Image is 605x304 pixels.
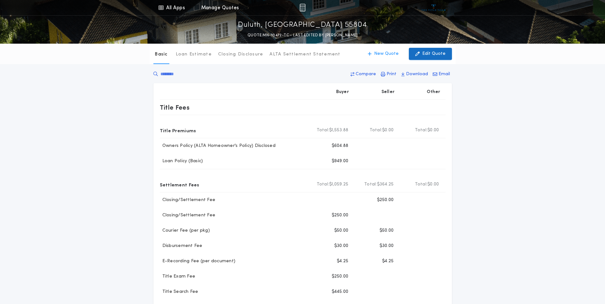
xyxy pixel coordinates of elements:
button: Compare [349,69,378,80]
p: Title Search Fee [160,289,198,295]
span: $0.00 [427,181,439,188]
p: Closing/Settlement Fee [160,197,216,203]
p: E-Recording Fee (per document) [160,258,236,264]
p: Courier Fee (per pkg) [160,228,210,234]
button: Edit Quote [409,48,452,60]
p: $604.88 [332,143,349,149]
p: Buyer [336,89,349,95]
p: $250.00 [332,212,349,219]
p: $250.00 [377,197,394,203]
p: Closing/Settlement Fee [160,212,216,219]
p: Email [439,71,450,77]
p: $949.00 [332,158,349,164]
p: Print [387,71,396,77]
p: Compare [356,71,376,77]
p: Download [406,71,428,77]
b: Total: [317,181,329,188]
span: $364.25 [377,181,394,188]
p: Duluth, [GEOGRAPHIC_DATA] 55804 [238,20,367,30]
p: Seller [381,89,395,95]
p: $4.25 [337,258,348,264]
b: Total: [415,181,428,188]
p: $30.00 [380,243,394,249]
button: New Quote [361,48,405,60]
span: $1,059.25 [329,181,348,188]
b: Total: [317,127,329,134]
p: Other [427,89,440,95]
p: $50.00 [380,228,394,234]
p: QUOTE MN-10472-TC - LAST EDITED BY [PERSON_NAME] [247,32,358,39]
p: Closing Disclosure [218,51,263,58]
p: $4.25 [382,258,394,264]
p: $30.00 [334,243,349,249]
p: $250.00 [332,273,349,280]
button: Download [399,69,430,80]
p: Edit Quote [422,51,446,57]
span: $0.00 [427,127,439,134]
button: Email [431,69,452,80]
span: $1,553.88 [329,127,348,134]
p: Title Exam Fee [160,273,196,280]
p: Settlement Fees [160,179,199,190]
p: $445.00 [332,289,349,295]
p: Loan Policy (Basic) [160,158,203,164]
p: Title Premiums [160,125,196,135]
p: New Quote [374,51,399,57]
b: Total: [415,127,428,134]
p: Disbursement Fee [160,243,203,249]
b: Total: [364,181,377,188]
p: $50.00 [334,228,349,234]
span: $0.00 [382,127,394,134]
p: ALTA Settlement Statement [269,51,340,58]
img: vs-icon [422,4,446,11]
p: Owners Policy (ALTA Homeowner's Policy) Disclosed [160,143,276,149]
b: Total: [370,127,382,134]
p: Basic [155,51,167,58]
button: Print [379,69,398,80]
p: Loan Estimate [176,51,212,58]
p: Title Fees [160,102,190,112]
img: img [299,4,306,11]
